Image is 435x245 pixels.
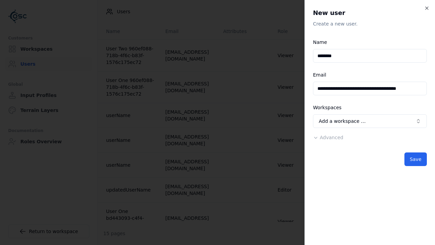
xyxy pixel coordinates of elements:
span: Advanced [320,135,343,140]
button: Advanced [313,134,343,141]
span: Add a workspace … [319,118,366,125]
p: Create a new user. [313,20,427,27]
label: Email [313,72,326,78]
h2: New user [313,8,427,18]
label: Name [313,39,327,45]
button: Save [404,152,427,166]
label: Workspaces [313,105,342,110]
